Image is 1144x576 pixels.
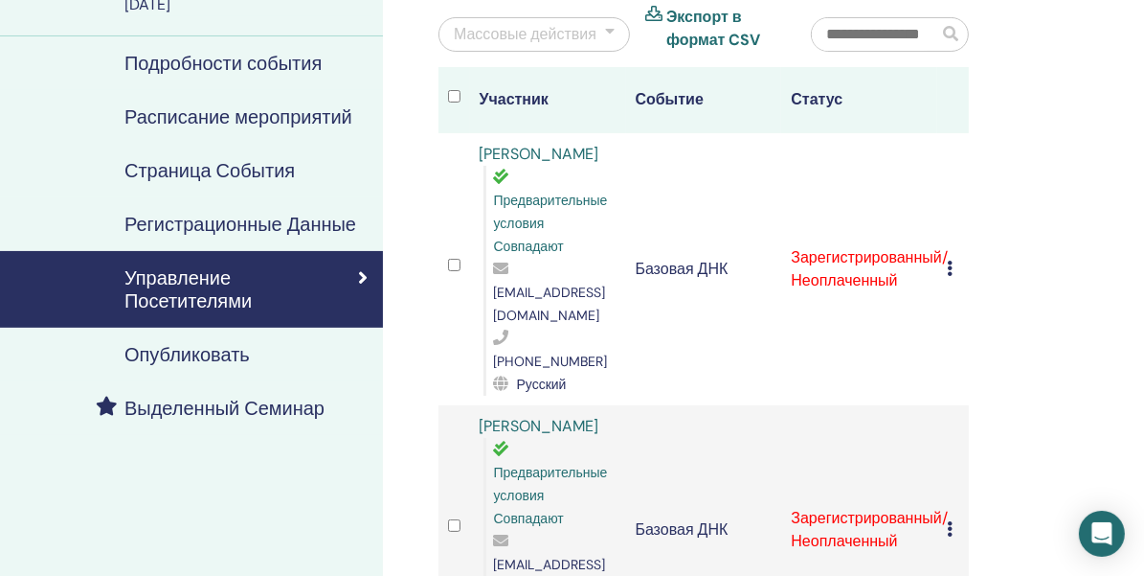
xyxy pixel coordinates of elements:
[124,342,250,367] ya-tr-span: Опубликовать
[124,396,325,421] ya-tr-span: Выделенный Семинар
[124,265,252,313] ya-tr-span: Управление Посетителями
[636,259,729,279] ya-tr-span: Базовая ДНК
[494,464,608,527] span: Предварительные условия Совпадают
[1079,511,1125,557] div: Откройте Интерком-Мессенджер
[494,284,606,324] ya-tr-span: [EMAIL_ADDRESS][DOMAIN_NAME]
[480,416,599,436] a: [PERSON_NAME]
[124,212,356,237] ya-tr-span: Регистрационные Данные
[480,144,599,164] a: [PERSON_NAME]
[494,192,608,255] ya-tr-span: Предварительные условия Совпадают
[124,104,352,129] ya-tr-span: Расписание мероприятий
[124,158,295,183] ya-tr-span: Страница События
[666,6,782,52] a: Экспорт в формат CSV
[791,89,842,109] ya-tr-span: Статус
[480,89,549,109] ya-tr-span: Участник
[636,89,704,109] ya-tr-span: Событие
[124,51,322,76] ya-tr-span: Подробности события
[494,353,608,370] span: [PHONE_NUMBER]
[666,7,760,50] ya-tr-span: Экспорт в формат CSV
[517,376,567,393] ya-tr-span: Русский
[454,24,596,44] ya-tr-span: Массовые действия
